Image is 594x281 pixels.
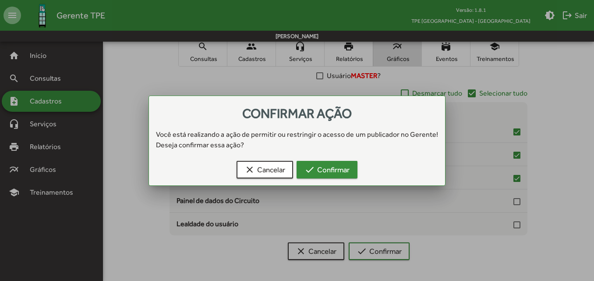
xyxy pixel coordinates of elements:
div: Você está realizando a ação de permitir ou restringir o acesso de um publicador no Gerente! Desej... [149,129,445,150]
mat-icon: check [304,164,315,175]
button: Cancelar [237,161,293,178]
button: Confirmar [297,161,357,178]
span: Confirmar [304,162,350,178]
span: Confirmar ação [242,106,352,121]
mat-icon: clear [244,164,255,175]
span: Cancelar [244,162,285,178]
